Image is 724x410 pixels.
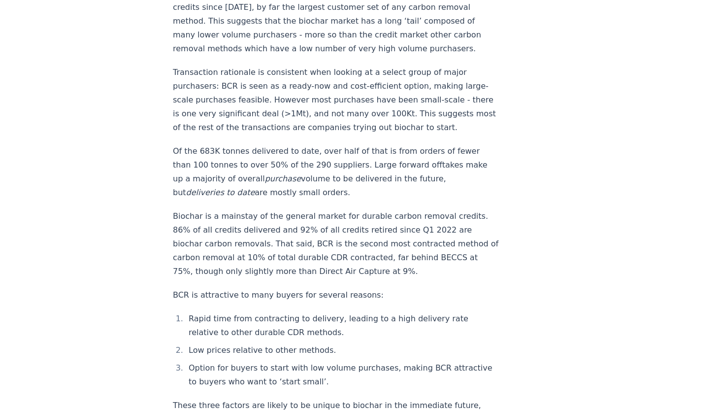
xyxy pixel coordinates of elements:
[186,361,499,389] li: Option for buyers to start with low volume purchases, making BCR attractive to buyers who want to...
[186,343,499,357] li: Low prices relative to other methods.
[173,209,499,278] p: Biochar is a mainstay of the general market for durable carbon removal credits. 86% of all credit...
[186,312,499,340] li: Rapid time from contracting to delivery, leading to a high delivery rate relative to other durabl...
[173,66,499,135] p: Transaction rationale is consistent when looking at a select group of major purchasers: BCR is se...
[227,188,255,197] em: to date
[186,188,224,197] em: deliveries
[265,174,301,183] em: purchase
[173,288,499,302] p: BCR is attractive to many buyers for several reasons:
[173,144,499,200] p: Of the 683K tonnes delivered to date, over half of that is from orders of fewer than 100 tonnes t...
